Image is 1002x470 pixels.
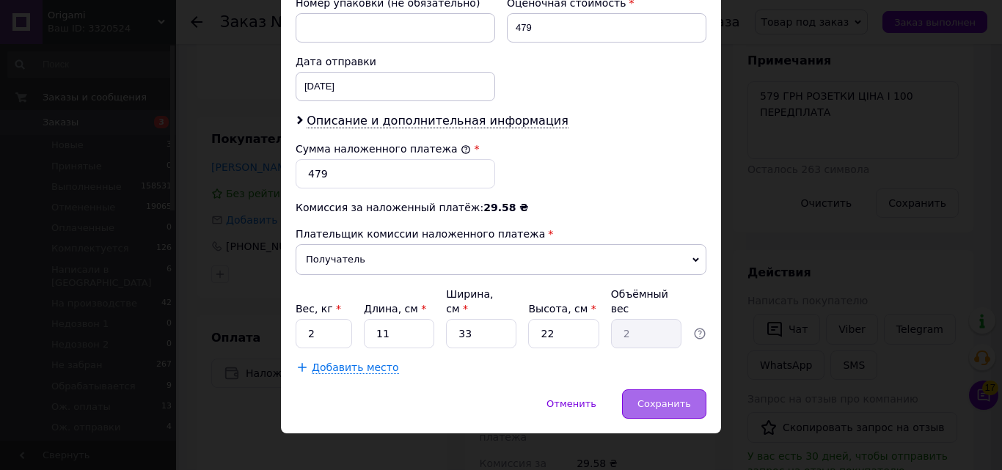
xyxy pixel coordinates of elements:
span: 29.58 ₴ [483,202,528,213]
span: Отменить [546,398,596,409]
label: Высота, см [528,303,596,315]
label: Длина, см [364,303,426,315]
span: Добавить место [312,361,399,374]
span: Сохранить [637,398,691,409]
div: Дата отправки [296,54,495,69]
div: Комиссия за наложенный платёж: [296,200,706,215]
span: Получатель [296,244,706,275]
label: Ширина, см [446,288,493,315]
label: Вес, кг [296,303,341,315]
label: Сумма наложенного платежа [296,143,471,155]
span: Описание и дополнительная информация [307,114,568,128]
span: Плательщик комиссии наложенного платежа [296,228,545,240]
div: Объёмный вес [611,287,681,316]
